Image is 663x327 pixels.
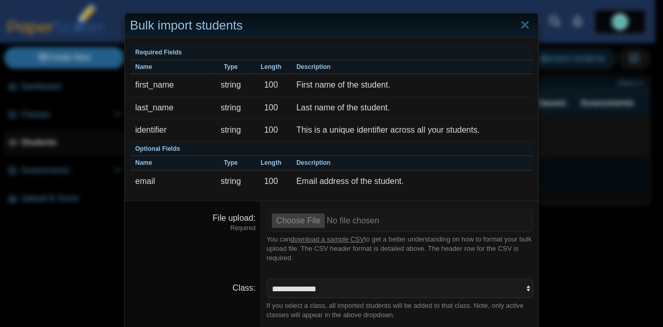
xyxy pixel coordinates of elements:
[211,119,251,141] td: string
[213,214,256,222] label: File upload
[517,17,533,34] a: Close
[233,283,255,292] label: Class
[211,60,251,75] th: Type
[130,97,211,119] td: last_name
[251,170,291,192] td: 100
[251,60,291,75] th: Length
[251,97,291,119] td: 100
[130,156,211,170] th: Name
[130,119,211,141] td: identifier
[130,46,533,60] th: Required Fields
[251,156,291,170] th: Length
[130,74,211,96] td: first_name
[130,224,255,233] dfn: Required
[291,97,533,119] td: Last name of the student.
[291,74,533,96] td: First name of the student.
[130,170,211,192] td: email
[211,97,251,119] td: string
[291,156,533,170] th: Description
[291,170,533,192] td: Email address of the student.
[291,235,364,243] a: download a sample CSV
[251,119,291,141] td: 100
[130,142,533,157] th: Optional Fields
[291,119,533,141] td: This is a unique identifier across all your students.
[211,170,251,192] td: string
[211,74,251,96] td: string
[251,74,291,96] td: 100
[125,13,538,38] div: Bulk import students
[211,156,251,170] th: Type
[266,235,533,263] div: You can to get a better understanding on how to format your bulk upload file. The CSV header form...
[130,60,211,75] th: Name
[266,301,533,320] div: If you select a class, all imported students will be added to that class. Note, only active class...
[291,60,533,75] th: Description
